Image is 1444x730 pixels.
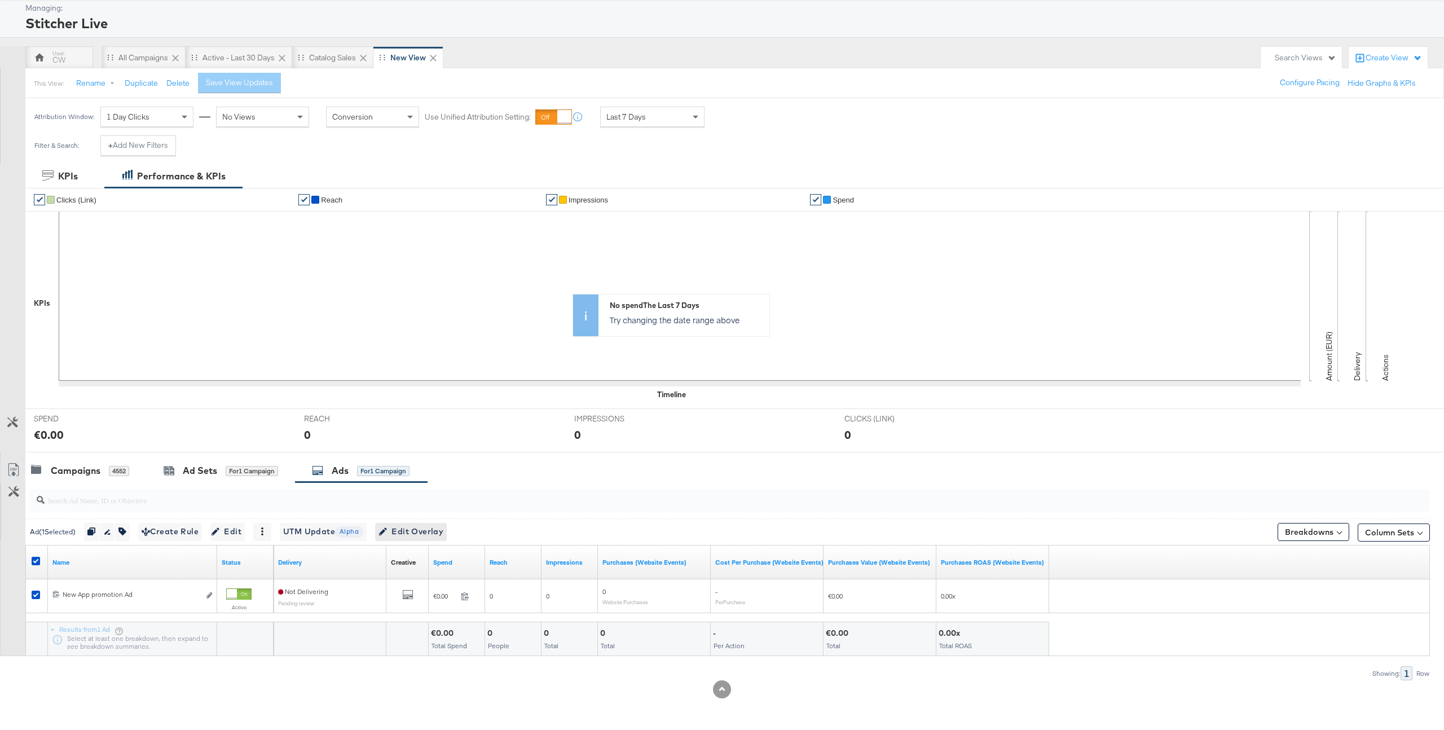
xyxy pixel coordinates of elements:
div: Search Views [1275,52,1336,63]
button: Create Rule [138,523,202,541]
span: Not Delivering [278,587,328,596]
div: Create View [1366,52,1422,64]
div: €0.00 [826,628,852,639]
span: 0 [602,587,606,596]
input: Search Ad Name, ID or Objective [45,485,1298,507]
a: The number of times your ad was served. On mobile apps an ad is counted as served the first time ... [546,558,593,567]
span: Edit Overlay [378,525,443,539]
a: ✔ [546,194,557,205]
button: Edit [210,523,245,541]
span: People [488,641,509,650]
strong: + [108,140,113,151]
div: 0 [544,628,552,639]
div: New App promotion Ad [63,590,200,599]
label: Active [226,604,252,611]
span: Total [544,641,558,650]
div: KPIs [58,170,78,183]
a: The number of times a purchase was made tracked by your Custom Audience pixel on your website aft... [602,558,706,567]
span: CLICKS (LINK) [844,414,929,424]
label: Use Unified Attribution Setting: [425,112,531,122]
div: Drag to reorder tab [379,54,385,60]
div: for 1 Campaign [226,466,278,476]
button: Duplicate [125,78,158,89]
button: Hide Graphs & KPIs [1348,78,1416,89]
a: The total amount spent to date. [433,558,481,567]
div: 0 [844,426,851,443]
span: Total [826,641,840,650]
span: Alpha [335,526,363,537]
a: ✔ [34,194,45,205]
div: Ad Sets [183,464,217,477]
a: ✔ [298,194,310,205]
button: Breakdowns [1278,523,1349,541]
span: SPEND [34,414,118,424]
span: Impressions [569,196,608,204]
a: The average cost for each purchase tracked by your Custom Audience pixel on your website after pe... [715,558,824,567]
div: Row [1416,670,1430,678]
sub: Website Purchases [602,599,648,605]
span: Spend [833,196,854,204]
div: Ad ( 1 Selected) [30,527,76,537]
div: 0.00x [939,628,963,639]
span: Total [601,641,615,650]
span: €0.00 [828,592,843,600]
div: Filter & Search: [34,142,80,149]
a: Shows the current state of your Ad. [222,558,269,567]
div: Ads [332,464,349,477]
a: ✔ [810,194,821,205]
div: Stitcher Live [25,14,1430,33]
span: €0.00 [433,592,456,600]
div: All Campaigns [118,52,168,63]
span: IMPRESSIONS [574,414,659,424]
a: Shows the creative associated with your ad. [391,558,416,567]
span: 0 [546,592,549,600]
div: New View [390,52,426,63]
span: Conversion [332,112,373,122]
span: Last 7 Days [606,112,646,122]
div: - [713,628,719,639]
button: Column Sets [1358,524,1430,542]
button: Configure Pacing [1272,73,1348,93]
span: Reach [321,196,342,204]
a: The total value of the purchase actions tracked by your Custom Audience pixel on your website aft... [828,558,932,567]
button: Delete [166,78,190,89]
button: UTM UpdateAlpha [280,523,367,541]
div: Active - Last 30 Days [202,52,275,63]
div: €0.00 [34,426,64,443]
div: Drag to reorder tab [107,54,113,60]
button: Rename [68,73,127,94]
div: No spend The Last 7 Days [610,300,764,311]
div: 0 [574,426,581,443]
div: Managing: [25,3,1430,14]
span: UTM Update [283,525,363,539]
div: Drag to reorder tab [298,54,304,60]
sub: Pending review [278,600,314,606]
div: Showing: [1372,670,1401,678]
div: 0 [600,628,609,639]
div: 4552 [109,466,129,476]
button: Edit Overlay [375,523,447,541]
p: Try changing the date range above [610,314,764,326]
span: - [715,587,717,596]
span: 1 Day Clicks [107,112,149,122]
div: €0.00 [431,628,457,639]
div: 1 [1401,666,1412,680]
span: Clicks (Link) [56,196,96,204]
div: Performance & KPIs [137,170,226,183]
span: Create Rule [142,525,199,539]
div: Drag to reorder tab [191,54,197,60]
div: This View: [34,79,64,88]
sub: Per Purchase [715,599,745,605]
span: Total ROAS [939,641,972,650]
span: Per Action [714,641,745,650]
span: 0 [490,592,493,600]
div: Attribution Window: [34,113,95,121]
div: CW [52,55,65,65]
a: The total value of the purchase actions divided by spend tracked by your Custom Audience pixel on... [941,558,1045,567]
a: The number of people your ad was served to. [490,558,537,567]
span: Total Spend [432,641,467,650]
div: Creative [391,558,416,567]
a: Ad Name. [52,558,213,567]
span: No Views [222,112,256,122]
div: Catalog Sales [309,52,356,63]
